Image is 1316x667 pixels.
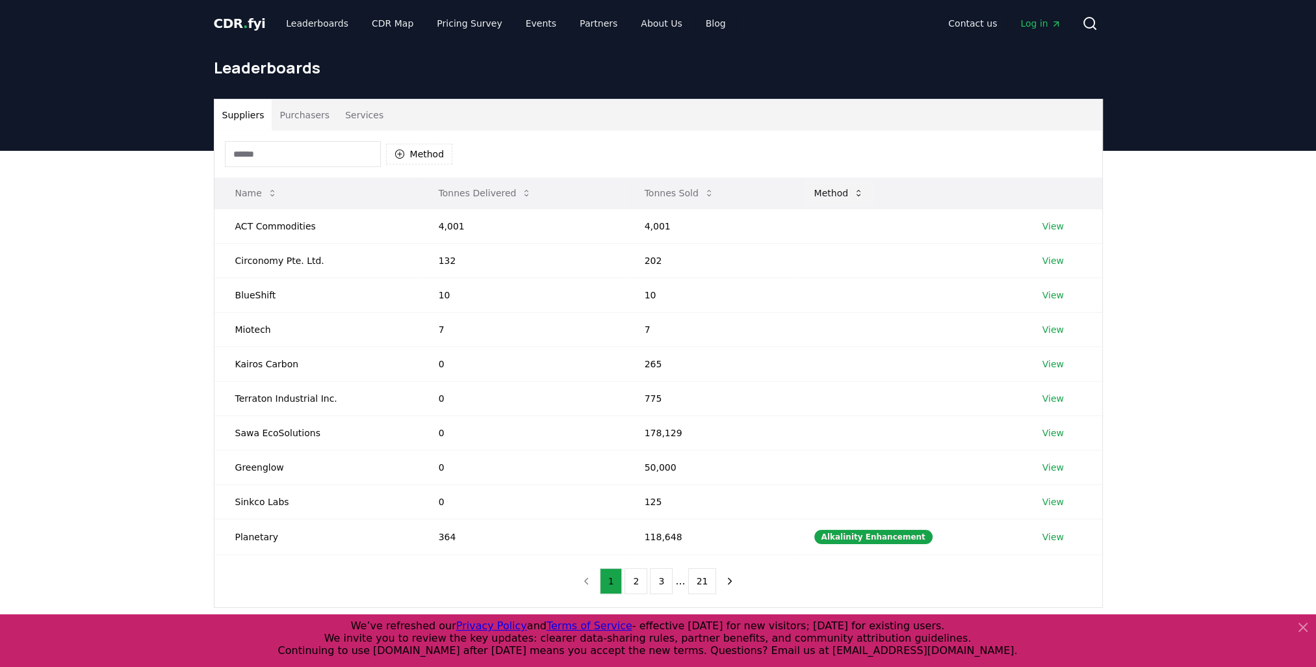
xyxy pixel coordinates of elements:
td: 265 [624,347,793,381]
td: 775 [624,381,793,415]
td: 125 [624,484,793,519]
button: 1 [600,568,623,594]
td: BlueShift [214,278,418,312]
td: 0 [418,415,624,450]
a: View [1042,358,1064,371]
td: 178,129 [624,415,793,450]
td: 4,001 [624,209,793,243]
span: Log in [1020,17,1061,30]
a: Blog [695,12,736,35]
a: Pricing Survey [426,12,512,35]
button: Services [337,99,391,131]
td: Kairos Carbon [214,347,418,381]
a: CDR.fyi [214,14,266,33]
td: Miotech [214,312,418,347]
button: Tonnes Delivered [428,180,543,206]
td: 7 [418,312,624,347]
td: Sinkco Labs [214,484,418,519]
button: 2 [625,568,647,594]
a: Events [515,12,567,35]
a: Contact us [938,12,1007,35]
a: View [1042,254,1064,267]
button: Tonnes Sold [634,180,725,206]
td: 50,000 [624,450,793,484]
a: Log in [1010,12,1071,35]
td: 4,001 [418,209,624,243]
td: 364 [418,519,624,555]
button: Method [804,180,875,206]
a: CDR Map [361,12,424,35]
div: Alkalinity Enhancement [814,530,933,544]
td: 0 [418,450,624,484]
a: View [1042,495,1064,508]
td: 0 [418,347,624,381]
button: Name [225,180,288,206]
td: 10 [624,278,793,312]
td: 202 [624,243,793,278]
td: Planetary [214,519,418,555]
td: 7 [624,312,793,347]
li: ... [675,573,685,589]
a: View [1042,289,1064,302]
td: 10 [418,278,624,312]
nav: Main [938,12,1071,35]
td: 132 [418,243,624,278]
a: About Us [630,12,692,35]
td: Sawa EcoSolutions [214,415,418,450]
a: View [1042,220,1064,233]
td: 118,648 [624,519,793,555]
td: 0 [418,484,624,519]
td: Greenglow [214,450,418,484]
td: 0 [418,381,624,415]
button: Method [386,144,453,164]
td: Circonomy Pte. Ltd. [214,243,418,278]
td: Terraton Industrial Inc. [214,381,418,415]
button: Purchasers [272,99,337,131]
a: View [1042,461,1064,474]
a: View [1042,426,1064,439]
a: Partners [569,12,628,35]
nav: Main [276,12,736,35]
h1: Leaderboards [214,57,1103,78]
button: Suppliers [214,99,272,131]
span: . [243,16,248,31]
a: View [1042,530,1064,543]
span: CDR fyi [214,16,266,31]
button: 3 [650,568,673,594]
a: View [1042,323,1064,336]
button: next page [719,568,741,594]
a: Leaderboards [276,12,359,35]
button: 21 [688,568,717,594]
td: ACT Commodities [214,209,418,243]
a: View [1042,392,1064,405]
